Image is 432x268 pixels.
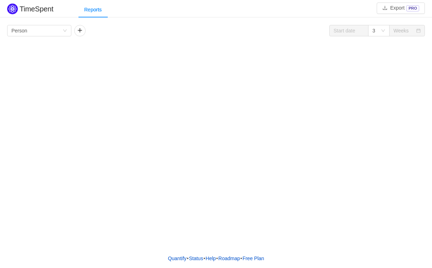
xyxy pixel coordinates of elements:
[242,253,265,264] button: Free Plan
[7,4,18,14] img: Quantify logo
[329,25,369,36] input: Start date
[78,2,107,18] div: Reports
[20,5,54,13] h2: TimeSpent
[203,256,205,261] span: •
[187,256,189,261] span: •
[63,29,67,33] i: icon: down
[168,253,187,264] a: Quantify
[205,253,216,264] a: Help
[372,25,375,36] div: 3
[216,256,218,261] span: •
[240,256,242,261] span: •
[74,25,86,36] button: icon: plus
[381,29,385,33] i: icon: down
[11,25,27,36] div: Person
[218,253,240,264] a: Roadmap
[189,253,204,264] a: Status
[416,29,421,33] i: icon: calendar
[377,2,425,14] button: icon: downloadExportPRO
[393,25,409,36] div: Weeks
